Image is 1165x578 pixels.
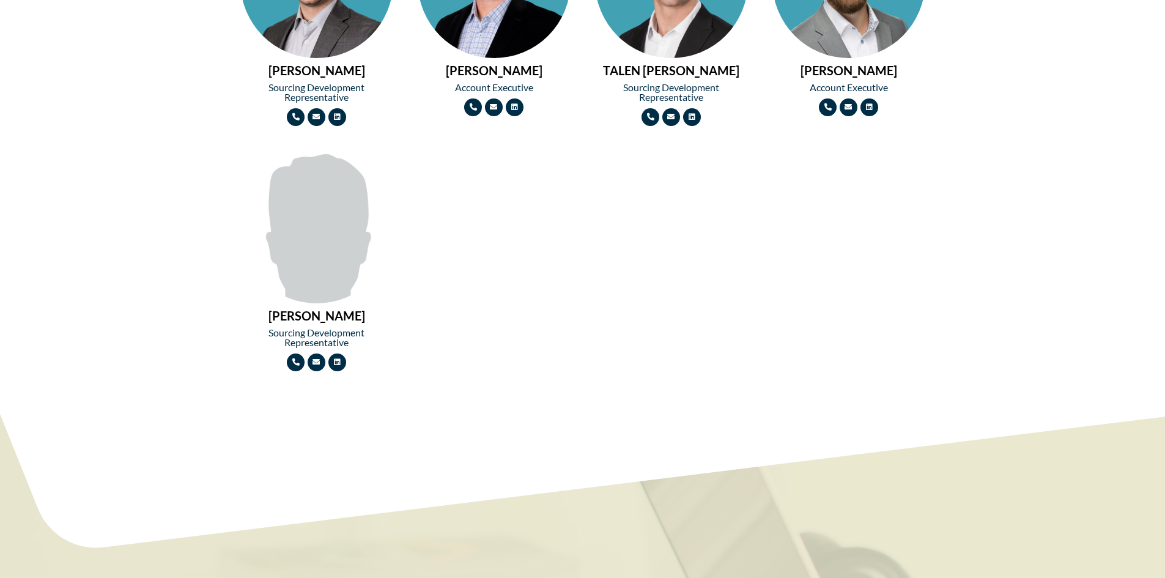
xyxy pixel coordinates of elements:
[595,64,748,76] h2: TALEN [PERSON_NAME]
[240,64,393,76] h2: [PERSON_NAME]
[595,83,748,102] h2: Sourcing Development Representative
[240,83,393,102] h2: Sourcing Development Representative
[240,309,393,322] h2: [PERSON_NAME]
[418,64,571,76] h2: [PERSON_NAME]
[240,328,393,347] h2: Sourcing Development Representative
[772,64,925,76] h2: [PERSON_NAME]
[772,83,925,92] h2: Account Executive
[418,83,571,92] h2: Account Executive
